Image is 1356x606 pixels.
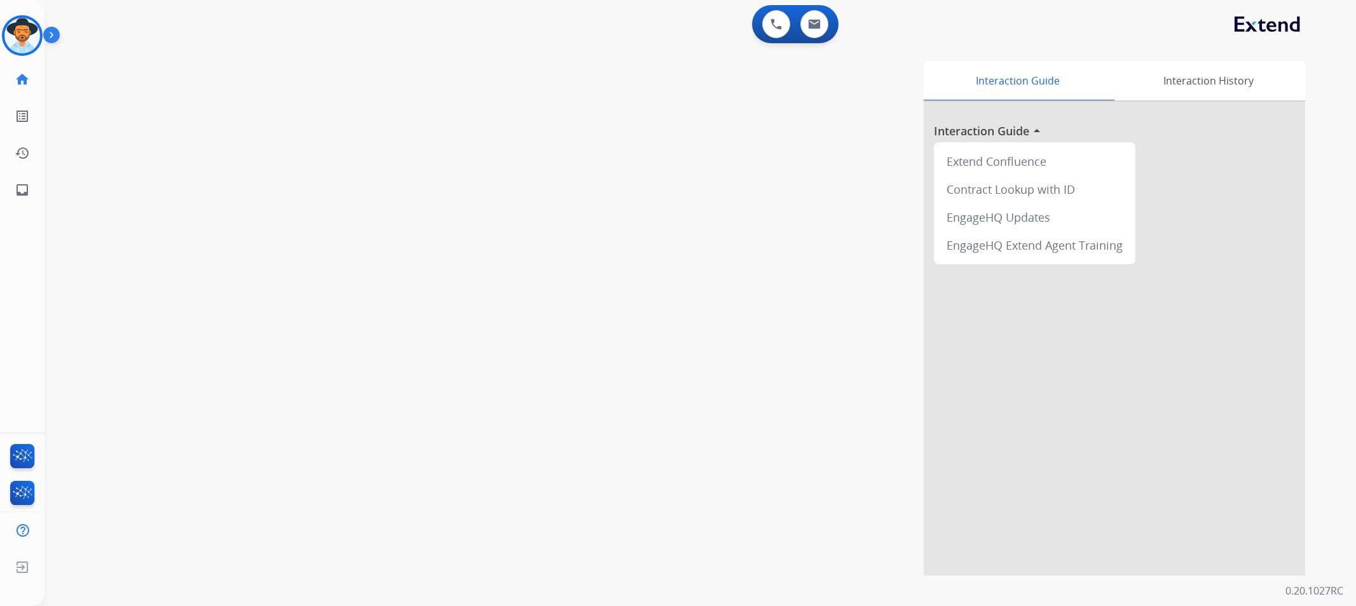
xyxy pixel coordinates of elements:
[1111,61,1305,100] div: Interaction History
[4,18,40,53] img: avatar
[15,72,30,87] mat-icon: home
[1285,583,1343,598] p: 0.20.1027RC
[939,231,1130,259] div: EngageHQ Extend Agent Training
[924,61,1111,100] div: Interaction Guide
[939,175,1130,203] div: Contract Lookup with ID
[939,147,1130,175] div: Extend Confluence
[15,109,30,124] mat-icon: list_alt
[15,182,30,198] mat-icon: inbox
[15,145,30,161] mat-icon: history
[939,203,1130,231] div: EngageHQ Updates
